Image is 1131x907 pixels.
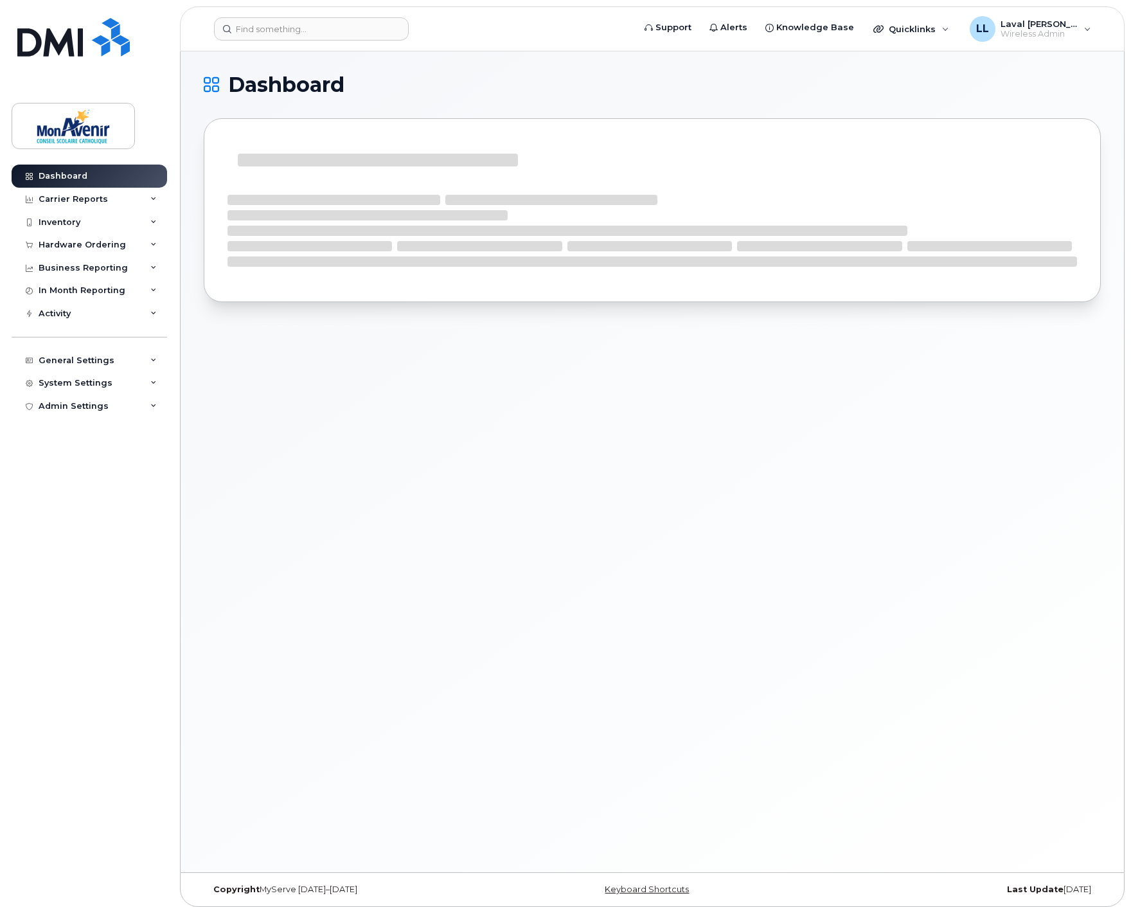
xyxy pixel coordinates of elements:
[204,885,503,895] div: MyServe [DATE]–[DATE]
[605,885,689,894] a: Keyboard Shortcuts
[802,885,1101,895] div: [DATE]
[213,885,260,894] strong: Copyright
[228,75,344,94] span: Dashboard
[1007,885,1064,894] strong: Last Update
